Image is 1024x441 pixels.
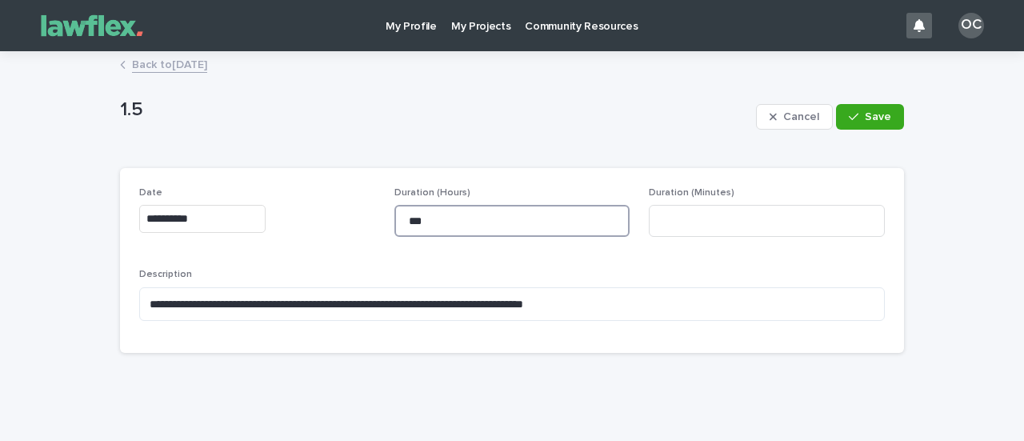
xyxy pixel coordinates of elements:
button: Save [836,104,904,130]
span: Duration (Minutes) [649,188,734,198]
span: Cancel [783,111,819,122]
a: Back to[DATE] [132,54,207,73]
span: Description [139,270,192,279]
span: Duration (Hours) [394,188,470,198]
button: Cancel [756,104,833,130]
span: Save [865,111,891,122]
p: 1.5 [120,98,750,122]
div: OC [958,13,984,38]
img: Gnvw4qrBSHOAfo8VMhG6 [32,10,152,42]
span: Date [139,188,162,198]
